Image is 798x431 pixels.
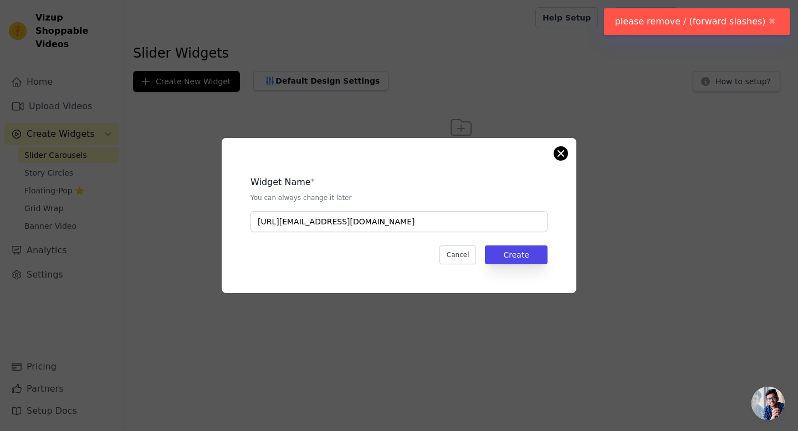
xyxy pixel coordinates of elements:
[250,176,311,189] legend: Widget Name
[766,15,779,28] button: Close
[554,147,567,160] button: Close modal
[751,387,785,420] a: Open chat
[604,8,790,35] div: please remove / (forward slashes)
[439,245,477,264] button: Cancel
[250,193,548,202] p: You can always change it later
[485,245,548,264] button: Create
